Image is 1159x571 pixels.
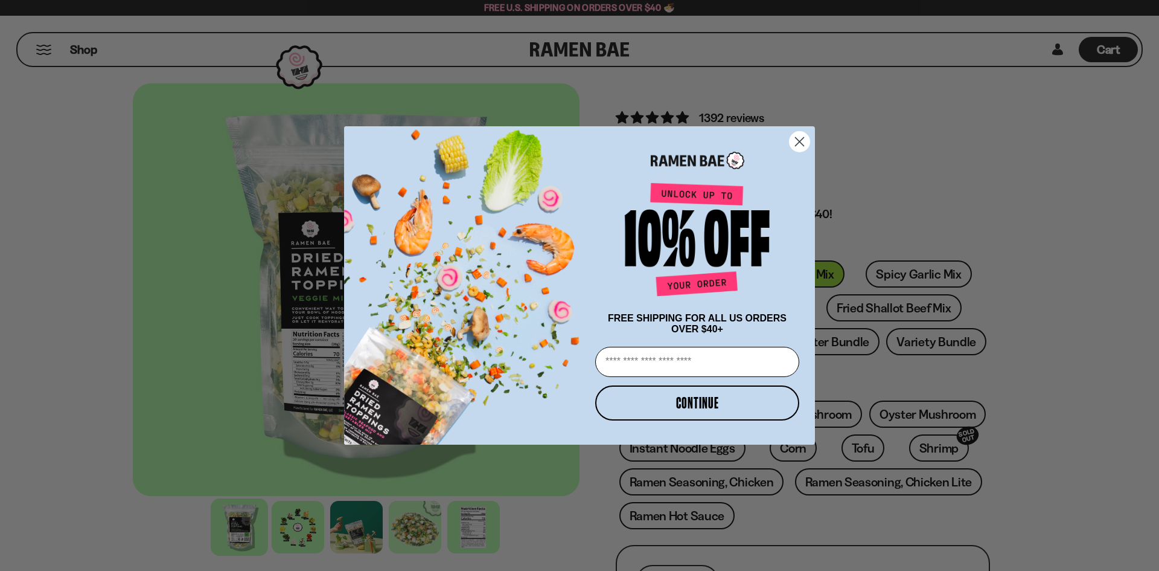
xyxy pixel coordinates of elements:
img: ce7035ce-2e49-461c-ae4b-8ade7372f32c.png [344,116,590,445]
img: Ramen Bae Logo [651,150,744,170]
button: Close dialog [789,131,810,152]
img: Unlock up to 10% off [622,182,773,301]
span: FREE SHIPPING FOR ALL US ORDERS OVER $40+ [608,313,787,334]
button: CONTINUE [595,386,799,421]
